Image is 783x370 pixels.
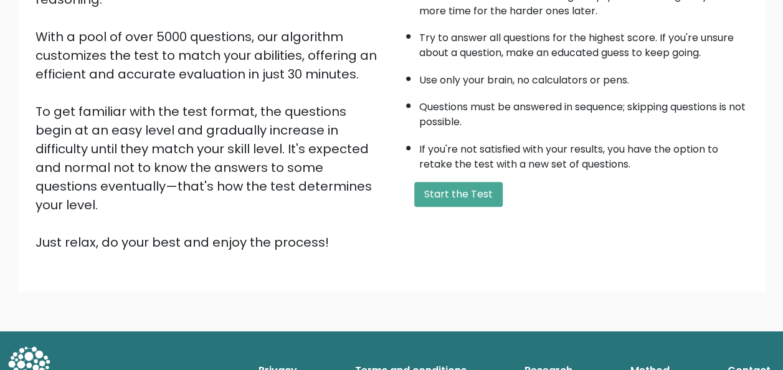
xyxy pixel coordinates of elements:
[419,67,748,88] li: Use only your brain, no calculators or pens.
[419,93,748,130] li: Questions must be answered in sequence; skipping questions is not possible.
[419,24,748,60] li: Try to answer all questions for the highest score. If you're unsure about a question, make an edu...
[419,136,748,172] li: If you're not satisfied with your results, you have the option to retake the test with a new set ...
[414,182,503,207] button: Start the Test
